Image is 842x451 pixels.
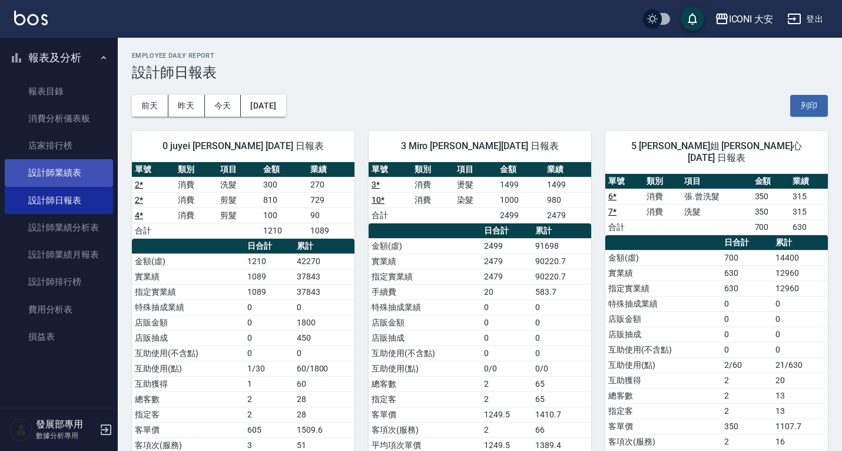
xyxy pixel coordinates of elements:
td: 0 [481,315,532,330]
td: 630 [721,281,773,296]
span: 3 Miro [PERSON_NAME][DATE] 日報表 [383,140,577,152]
td: 指定客 [369,391,481,407]
td: 91698 [532,238,591,254]
td: 2 [721,434,773,449]
th: 業績 [544,162,591,177]
td: 剪髮 [217,192,260,208]
th: 業績 [790,174,828,189]
td: 店販抽成 [132,330,244,345]
td: 指定客 [605,403,721,419]
a: 消費分析儀表板 [5,105,113,132]
td: 2 [244,407,294,422]
td: 互助使用(點) [605,357,721,373]
td: 合計 [132,223,175,238]
td: 810 [260,192,307,208]
td: 2 [481,422,532,437]
td: 0 [481,330,532,345]
td: 60 [294,376,354,391]
h5: 發展部專用 [36,419,96,430]
td: 1000 [497,192,544,208]
td: 605 [244,422,294,437]
img: Person [9,418,33,442]
td: 染髮 [454,192,497,208]
td: 28 [294,407,354,422]
button: save [681,7,704,31]
th: 類別 [644,174,682,189]
td: 互助獲得 [132,376,244,391]
td: 0 [244,315,294,330]
td: 20 [481,284,532,299]
table: a dense table [132,162,354,239]
button: 列印 [790,95,828,117]
td: 2479 [481,269,532,284]
td: 2499 [481,238,532,254]
td: 實業績 [132,269,244,284]
td: 2 [244,391,294,407]
td: 1210 [260,223,307,238]
td: 張.曾洗髮 [681,189,751,204]
td: 0 [721,327,773,342]
button: 昨天 [168,95,205,117]
td: 630 [721,265,773,281]
td: 燙髮 [454,177,497,192]
td: 合計 [605,219,644,235]
td: 0 [294,345,354,361]
a: 報表目錄 [5,78,113,105]
table: a dense table [605,174,828,235]
th: 金額 [497,162,544,177]
td: 1509.6 [294,422,354,437]
td: 總客數 [132,391,244,407]
th: 累計 [294,239,354,254]
td: 2479 [544,208,591,223]
td: 90 [307,208,354,223]
td: 65 [532,391,591,407]
th: 累計 [532,223,591,239]
td: 100 [260,208,307,223]
td: 1249.5 [481,407,532,422]
td: 12960 [773,265,828,281]
td: 總客數 [605,388,721,403]
td: 店販抽成 [605,327,721,342]
td: 洗髮 [681,204,751,219]
td: 0 [532,330,591,345]
a: 設計師業績月報表 [5,241,113,268]
td: 270 [307,177,354,192]
h3: 設計師日報表 [132,64,828,81]
td: 店販金額 [369,315,481,330]
td: 0 [773,327,828,342]
td: 1210 [244,254,294,269]
td: 2 [721,373,773,388]
td: 0/0 [532,361,591,376]
td: 指定實業績 [605,281,721,296]
th: 類別 [412,162,455,177]
td: 洗髮 [217,177,260,192]
td: 630 [790,219,828,235]
td: 1089 [307,223,354,238]
p: 數據分析專用 [36,430,96,441]
th: 項目 [217,162,260,177]
td: 0 [721,311,773,327]
td: 0 [481,345,532,361]
td: 1089 [244,269,294,284]
th: 項目 [681,174,751,189]
td: 1107.7 [773,419,828,434]
td: 1499 [497,177,544,192]
td: 客單價 [605,419,721,434]
span: 0 juyei [PERSON_NAME] [DATE] 日報表 [146,140,340,152]
a: 設計師業績分析表 [5,214,113,241]
td: 20 [773,373,828,388]
th: 單號 [605,174,644,189]
td: 2 [481,376,532,391]
td: 1800 [294,315,354,330]
a: 設計師業績表 [5,159,113,186]
th: 金額 [752,174,790,189]
th: 業績 [307,162,354,177]
td: 90220.7 [532,254,591,269]
td: 互助使用(點) [132,361,244,376]
th: 日合計 [244,239,294,254]
td: 1410.7 [532,407,591,422]
td: 互助使用(不含點) [605,342,721,357]
th: 單號 [132,162,175,177]
td: 消費 [644,189,682,204]
td: 2499 [497,208,544,223]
